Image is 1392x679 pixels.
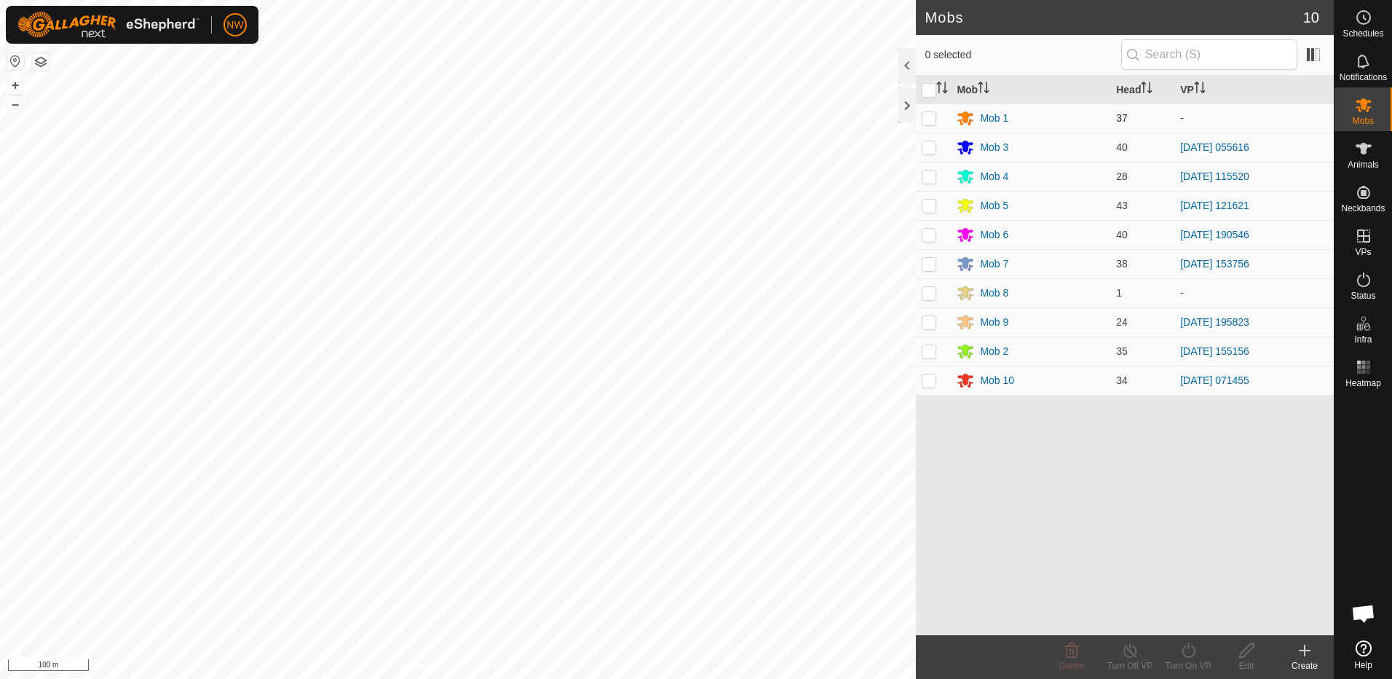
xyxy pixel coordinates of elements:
[1348,160,1379,169] span: Animals
[980,315,1008,330] div: Mob 9
[925,9,1302,26] h2: Mobs
[1116,345,1128,357] span: 35
[1276,659,1334,672] div: Create
[1340,73,1387,82] span: Notifications
[1180,229,1249,240] a: [DATE] 190546
[1174,103,1334,133] td: -
[1121,39,1297,70] input: Search (S)
[980,286,1008,301] div: Mob 8
[1116,316,1128,328] span: 24
[32,53,50,71] button: Map Layers
[1180,374,1249,386] a: [DATE] 071455
[1116,287,1122,299] span: 1
[1345,379,1381,388] span: Heatmap
[1174,76,1334,104] th: VP
[1116,112,1128,124] span: 37
[1354,661,1372,670] span: Help
[980,111,1008,126] div: Mob 1
[1116,200,1128,211] span: 43
[980,140,1008,155] div: Mob 3
[7,95,24,113] button: –
[1110,76,1174,104] th: Head
[1141,84,1152,95] p-sorticon: Activate to sort
[1342,29,1383,38] span: Schedules
[936,84,948,95] p-sorticon: Activate to sort
[980,227,1008,243] div: Mob 6
[1116,170,1128,182] span: 28
[925,47,1120,63] span: 0 selected
[400,660,455,673] a: Privacy Policy
[1101,659,1159,672] div: Turn Off VP
[980,169,1008,184] div: Mob 4
[980,256,1008,272] div: Mob 7
[1159,659,1217,672] div: Turn On VP
[1351,291,1375,300] span: Status
[1342,592,1385,635] div: Open chat
[978,84,989,95] p-sorticon: Activate to sort
[17,12,199,38] img: Gallagher Logo
[1180,345,1249,357] a: [DATE] 155156
[1341,204,1385,213] span: Neckbands
[7,76,24,94] button: +
[1174,278,1334,307] td: -
[226,17,243,33] span: NW
[1353,117,1374,125] span: Mobs
[1116,141,1128,153] span: 40
[1116,229,1128,240] span: 40
[1217,659,1276,672] div: Edit
[7,52,24,70] button: Reset Map
[1303,7,1319,28] span: 10
[980,198,1008,213] div: Mob 5
[1180,141,1249,153] a: [DATE] 055616
[980,344,1008,359] div: Mob 2
[1354,335,1372,344] span: Infra
[1334,635,1392,675] a: Help
[472,660,515,673] a: Contact Us
[1180,170,1249,182] a: [DATE] 115520
[1180,200,1249,211] a: [DATE] 121621
[1355,248,1371,256] span: VPs
[1116,258,1128,270] span: 38
[1059,661,1085,671] span: Delete
[1194,84,1206,95] p-sorticon: Activate to sort
[980,373,1014,388] div: Mob 10
[1180,316,1249,328] a: [DATE] 195823
[1116,374,1128,386] span: 34
[1180,258,1249,270] a: [DATE] 153756
[951,76,1110,104] th: Mob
